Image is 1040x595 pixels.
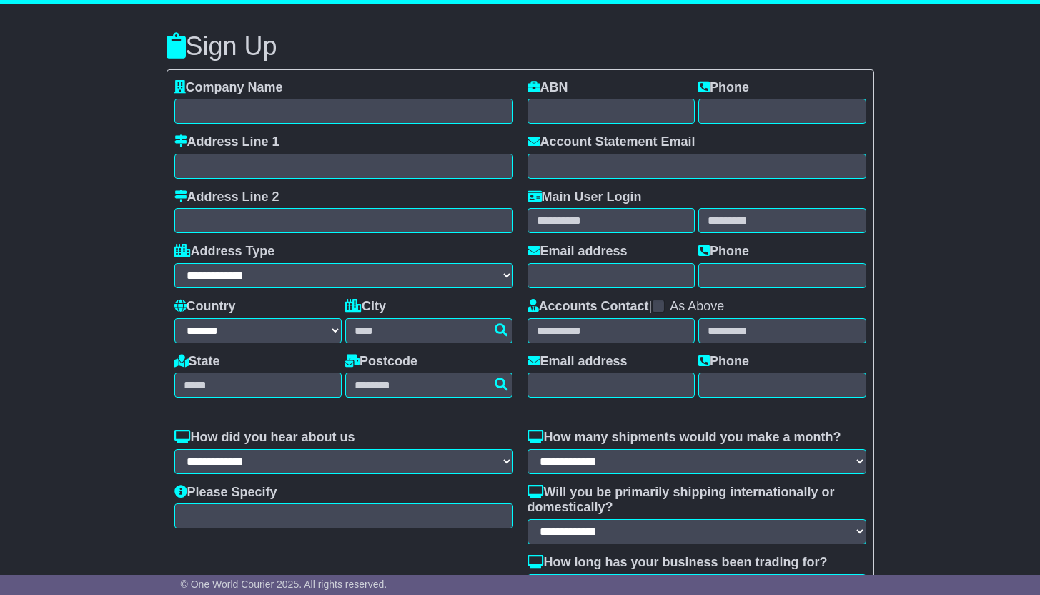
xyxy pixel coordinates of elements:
[174,134,279,150] label: Address Line 1
[698,244,749,260] label: Phone
[528,555,828,571] label: How long has your business been trading for?
[528,485,866,516] label: Will you be primarily shipping internationally or domestically?
[528,80,568,96] label: ABN
[528,354,628,370] label: Email address
[698,80,749,96] label: Phone
[174,190,279,205] label: Address Line 2
[174,430,355,446] label: How did you hear about us
[174,299,236,315] label: Country
[181,579,387,590] span: © One World Courier 2025. All rights reserved.
[174,244,275,260] label: Address Type
[174,354,220,370] label: State
[174,80,283,96] label: Company Name
[345,354,417,370] label: Postcode
[528,134,695,150] label: Account Statement Email
[528,299,649,315] label: Accounts Contact
[167,32,874,61] h3: Sign Up
[528,430,841,446] label: How many shipments would you make a month?
[174,485,277,501] label: Please Specify
[698,354,749,370] label: Phone
[670,299,724,315] label: As Above
[528,299,866,318] div: |
[345,299,386,315] label: City
[528,244,628,260] label: Email address
[528,190,642,205] label: Main User Login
